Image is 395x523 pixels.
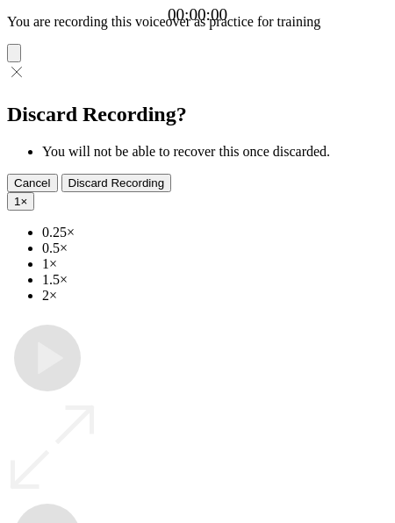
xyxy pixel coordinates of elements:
button: Discard Recording [61,174,172,192]
li: 0.25× [42,225,388,240]
span: 1 [14,195,20,208]
li: You will not be able to recover this once discarded. [42,144,388,160]
h2: Discard Recording? [7,103,388,126]
button: Cancel [7,174,58,192]
li: 1.5× [42,272,388,288]
button: 1× [7,192,34,211]
a: 00:00:00 [168,5,227,25]
li: 2× [42,288,388,304]
li: 0.5× [42,240,388,256]
li: 1× [42,256,388,272]
p: You are recording this voiceover as practice for training [7,14,388,30]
